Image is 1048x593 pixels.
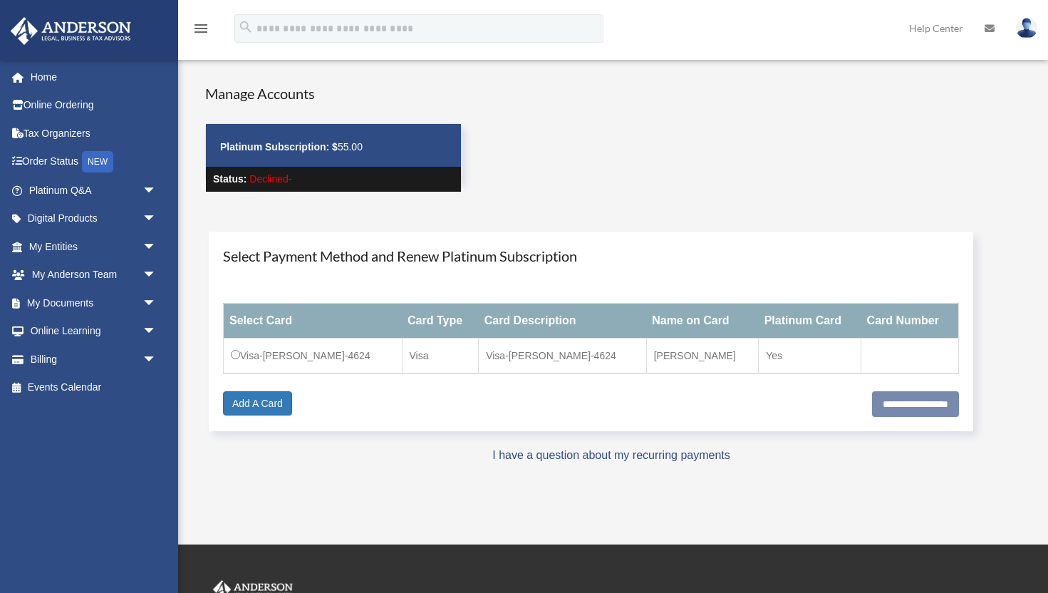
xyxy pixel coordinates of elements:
[10,317,178,346] a: Online Learningarrow_drop_down
[10,261,178,289] a: My Anderson Teamarrow_drop_down
[142,261,171,290] span: arrow_drop_down
[220,141,338,153] strong: Platinum Subscription: $
[213,173,247,185] strong: Status:
[249,173,291,185] span: Declined-
[10,232,178,261] a: My Entitiesarrow_drop_down
[82,151,113,172] div: NEW
[205,83,462,103] h4: Manage Accounts
[192,20,209,37] i: menu
[220,138,447,156] p: 55.00
[224,339,403,374] td: Visa-[PERSON_NAME]-4624
[479,304,647,339] th: Card Description
[142,232,171,262] span: arrow_drop_down
[224,304,403,339] th: Select Card
[10,205,178,233] a: Digital Productsarrow_drop_down
[402,304,479,339] th: Card Type
[142,317,171,346] span: arrow_drop_down
[10,176,178,205] a: Platinum Q&Aarrow_drop_down
[10,63,178,91] a: Home
[142,176,171,205] span: arrow_drop_down
[759,304,861,339] th: Platinum Card
[759,339,861,374] td: Yes
[10,345,178,373] a: Billingarrow_drop_down
[861,304,958,339] th: Card Number
[142,205,171,234] span: arrow_drop_down
[646,304,758,339] th: Name on Card
[10,91,178,120] a: Online Ordering
[646,339,758,374] td: [PERSON_NAME]
[402,339,479,374] td: Visa
[192,25,209,37] a: menu
[142,289,171,318] span: arrow_drop_down
[1016,18,1037,38] img: User Pic
[142,345,171,374] span: arrow_drop_down
[10,373,178,402] a: Events Calendar
[223,391,292,416] a: Add A Card
[492,449,730,461] a: I have a question about my recurring payments
[10,148,178,177] a: Order StatusNEW
[10,119,178,148] a: Tax Organizers
[6,17,135,45] img: Anderson Advisors Platinum Portal
[223,246,959,266] h4: Select Payment Method and Renew Platinum Subscription
[238,19,254,35] i: search
[479,339,647,374] td: Visa-[PERSON_NAME]-4624
[10,289,178,317] a: My Documentsarrow_drop_down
